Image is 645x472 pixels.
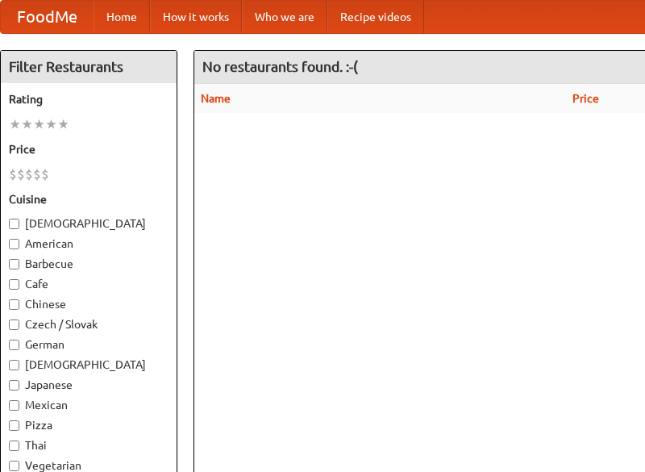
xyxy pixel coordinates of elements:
a: Home [94,1,150,33]
h5: Cuisine [9,191,169,207]
ng-pluralize: No restaurants found. :-( [202,59,358,74]
label: Pizza [9,417,169,433]
li: $ [41,165,49,183]
li: ★ [21,115,33,133]
label: American [9,236,169,252]
a: Recipe videos [327,1,424,33]
label: Japanese [9,377,169,393]
label: German [9,336,169,353]
a: Name [201,92,231,105]
input: Chinese [9,299,19,310]
input: Thai [9,441,19,451]
label: Thai [9,437,169,453]
a: Price [572,92,599,105]
li: ★ [45,115,57,133]
li: $ [33,165,41,183]
label: Barbecue [9,256,169,272]
a: How it works [150,1,242,33]
input: Cafe [9,279,19,290]
li: ★ [57,115,69,133]
input: Barbecue [9,259,19,269]
input: Czech / Slovak [9,320,19,330]
h5: Rating [9,91,169,107]
li: $ [9,165,17,183]
li: $ [17,165,25,183]
label: Chinese [9,296,169,312]
a: Who we are [242,1,327,33]
input: Mexican [9,400,19,411]
li: ★ [33,115,45,133]
li: $ [25,165,33,183]
input: American [9,239,19,249]
label: Cafe [9,276,169,292]
h4: Filter Restaurants [1,51,177,83]
input: [DEMOGRAPHIC_DATA] [9,360,19,370]
li: ★ [9,115,21,133]
input: [DEMOGRAPHIC_DATA] [9,219,19,229]
input: Pizza [9,420,19,431]
label: [DEMOGRAPHIC_DATA] [9,357,169,373]
label: Mexican [9,397,169,413]
label: [DEMOGRAPHIC_DATA] [9,215,169,232]
input: German [9,340,19,350]
input: Japanese [9,380,19,391]
input: Vegetarian [9,461,19,471]
a: FoodMe [1,1,94,33]
h5: Price [9,141,169,157]
label: Czech / Slovak [9,316,169,332]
